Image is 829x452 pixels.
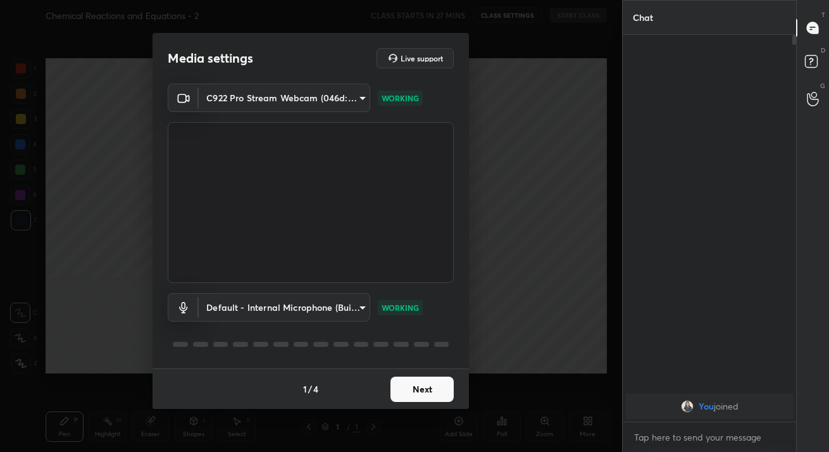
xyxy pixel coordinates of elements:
img: 3af0f8d24eb342dabe110c05b27694c7.jpg [681,400,694,413]
span: You [699,401,714,411]
span: joined [714,401,739,411]
h2: Media settings [168,50,253,66]
div: C922 Pro Stream Webcam (046d:085c) [199,293,370,322]
h5: Live support [401,54,443,62]
p: T [821,10,825,20]
p: WORKING [382,302,419,313]
p: D [821,46,825,55]
p: G [820,81,825,91]
div: C922 Pro Stream Webcam (046d:085c) [199,84,370,112]
p: WORKING [382,92,419,104]
h4: / [308,382,312,396]
button: Next [390,377,454,402]
div: grid [623,391,797,422]
h4: 1 [303,382,307,396]
h4: 4 [313,382,318,396]
p: Chat [623,1,663,34]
